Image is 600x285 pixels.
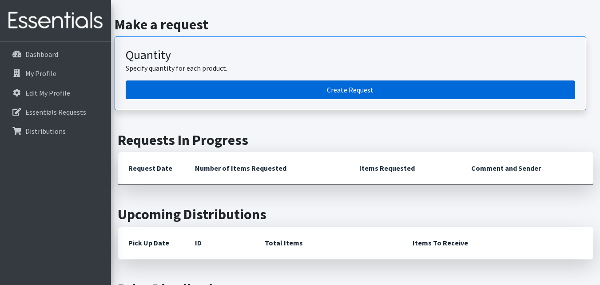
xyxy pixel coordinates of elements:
th: ID [184,227,254,259]
a: Edit My Profile [4,84,107,102]
th: Total Items [254,227,402,259]
h3: Quantity [126,48,575,63]
th: Number of Items Requested [184,152,349,185]
p: My Profile [25,69,56,78]
a: Dashboard [4,45,107,63]
a: My Profile [4,64,107,82]
th: Items Requested [349,152,461,185]
a: Essentials Requests [4,103,107,121]
th: Pick Up Date [118,227,184,259]
img: HumanEssentials [4,6,107,36]
th: Comment and Sender [461,152,593,185]
p: Essentials Requests [25,108,86,116]
p: Specify quantity for each product. [126,63,575,73]
a: Create a request by quantity [126,80,575,99]
a: Distributions [4,122,107,140]
h2: Upcoming Distributions [118,206,593,223]
p: Distributions [25,127,66,136]
th: Request Date [118,152,184,185]
p: Edit My Profile [25,88,70,97]
h2: Requests In Progress [118,132,593,149]
th: Items To Receive [402,227,593,259]
p: Dashboard [25,50,58,59]
h2: Make a request [115,16,597,33]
